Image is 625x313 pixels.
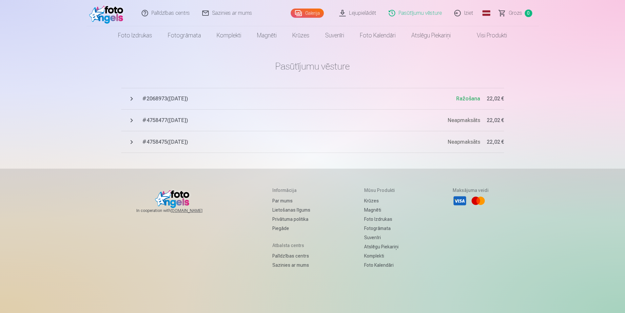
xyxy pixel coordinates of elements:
a: Lietošanas līgums [272,205,310,215]
span: Grozs [509,9,522,17]
a: Suvenīri [364,233,399,242]
a: Magnēti [364,205,399,215]
a: Fotogrāmata [160,26,209,45]
button: #4758477([DATE])Neapmaksāts22,02 € [121,110,504,131]
button: #4758475([DATE])Neapmaksāts22,02 € [121,131,504,153]
a: Komplekti [209,26,249,45]
img: /fa1 [89,3,127,24]
a: Atslēgu piekariņi [403,26,459,45]
a: Sazinies ar mums [272,261,310,270]
a: Palīdzības centrs [272,251,310,261]
li: Visa [453,194,467,208]
a: Atslēgu piekariņi [364,242,399,251]
span: 22,02 € [487,95,504,103]
li: Mastercard [471,194,485,208]
span: 0 [525,10,532,17]
a: Foto izdrukas [110,26,160,45]
a: Krūzes [284,26,317,45]
span: Neapmaksāts [448,139,480,145]
h5: Informācija [272,187,310,194]
span: # 4758475 ( [DATE] ) [142,138,448,146]
span: In cooperation with [136,208,218,213]
span: Neapmaksāts [448,117,480,123]
h1: Pasūtījumu vēsture [121,60,504,72]
a: Visi produkti [459,26,515,45]
span: # 2068973 ( [DATE] ) [142,95,456,103]
h5: Mūsu produkti [364,187,399,194]
h5: Atbalsta centrs [272,242,310,249]
a: Fotogrāmata [364,224,399,233]
a: Foto izdrukas [364,215,399,224]
a: Privātuma politika [272,215,310,224]
a: Galerija [291,9,324,18]
a: Komplekti [364,251,399,261]
a: Piegāde [272,224,310,233]
a: Krūzes [364,196,399,205]
span: 22,02 € [487,116,504,124]
a: Foto kalendāri [352,26,403,45]
h5: Maksājuma veidi [453,187,489,194]
span: # 4758477 ( [DATE] ) [142,116,448,124]
a: Magnēti [249,26,284,45]
a: Foto kalendāri [364,261,399,270]
button: #2068973([DATE])Ražošana22,02 € [121,88,504,110]
a: Par mums [272,196,310,205]
span: Ražošana [456,95,480,102]
span: 22,02 € [487,138,504,146]
a: [DOMAIN_NAME] [171,208,218,213]
a: Suvenīri [317,26,352,45]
